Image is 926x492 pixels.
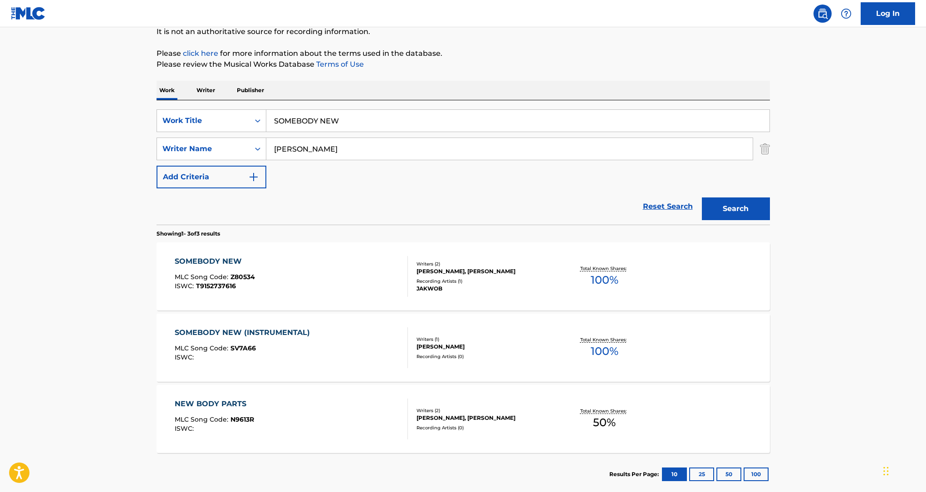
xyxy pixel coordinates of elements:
div: Recording Artists ( 1 ) [416,278,554,285]
div: JAKWOB [416,285,554,293]
span: ISWC : [175,282,196,290]
div: Work Title [162,115,244,126]
span: 100 % [591,343,618,359]
a: NEW BODY PARTSMLC Song Code:N9613RISWC:Writers (2)[PERSON_NAME], [PERSON_NAME]Recording Artists (... [157,385,770,453]
div: Writers ( 2 ) [416,261,554,267]
img: 9d2ae6d4665cec9f34b9.svg [248,172,259,182]
span: 100 % [591,272,618,288]
div: Help [837,5,855,23]
a: Terms of Use [314,60,364,69]
p: It is not an authoritative source for recording information. [157,26,770,37]
img: help [841,8,852,19]
img: search [817,8,828,19]
p: Total Known Shares: [580,336,629,343]
p: Please review the Musical Works Database [157,59,770,70]
button: 50 [716,467,741,481]
button: 25 [689,467,714,481]
span: ISWC : [175,353,196,361]
form: Search Form [157,109,770,225]
div: SOMEBODY NEW (INSTRUMENTAL) [175,327,314,338]
span: T9152737616 [196,282,236,290]
a: Log In [861,2,915,25]
a: SOMEBODY NEWMLC Song Code:Z80534ISWC:T9152737616Writers (2)[PERSON_NAME], [PERSON_NAME]Recording ... [157,242,770,310]
span: Z80534 [230,273,255,281]
a: click here [183,49,218,58]
div: Drag [883,458,889,485]
div: [PERSON_NAME], [PERSON_NAME] [416,414,554,422]
div: NEW BODY PARTS [175,399,254,409]
p: Writer [194,81,218,100]
span: MLC Song Code : [175,273,230,281]
img: MLC Logo [11,7,46,20]
button: 100 [744,467,769,481]
p: Publisher [234,81,267,100]
span: ISWC : [175,424,196,433]
span: MLC Song Code : [175,344,230,352]
button: Search [702,197,770,220]
p: Work [157,81,177,100]
div: Recording Artists ( 0 ) [416,353,554,360]
div: Writers ( 2 ) [416,407,554,414]
p: Please for more information about the terms used in the database. [157,48,770,59]
div: Writers ( 1 ) [416,336,554,343]
button: 10 [662,467,687,481]
a: SOMEBODY NEW (INSTRUMENTAL)MLC Song Code:SV7A66ISWC:Writers (1)[PERSON_NAME]Recording Artists (0)... [157,314,770,382]
div: Recording Artists ( 0 ) [416,424,554,431]
div: [PERSON_NAME], [PERSON_NAME] [416,267,554,276]
p: Results Per Page: [609,470,661,478]
div: [PERSON_NAME] [416,343,554,351]
p: Total Known Shares: [580,265,629,272]
img: Delete Criterion [760,138,770,160]
p: Total Known Shares: [580,408,629,414]
span: 50 % [593,414,616,431]
span: MLC Song Code : [175,415,230,423]
div: SOMEBODY NEW [175,256,255,267]
button: Add Criteria [157,166,266,188]
div: Writer Name [162,143,244,154]
a: Reset Search [638,197,697,216]
a: Public Search [813,5,832,23]
p: Showing 1 - 3 of 3 results [157,230,220,238]
iframe: Chat Widget [881,448,926,492]
span: SV7A66 [230,344,256,352]
span: N9613R [230,415,254,423]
